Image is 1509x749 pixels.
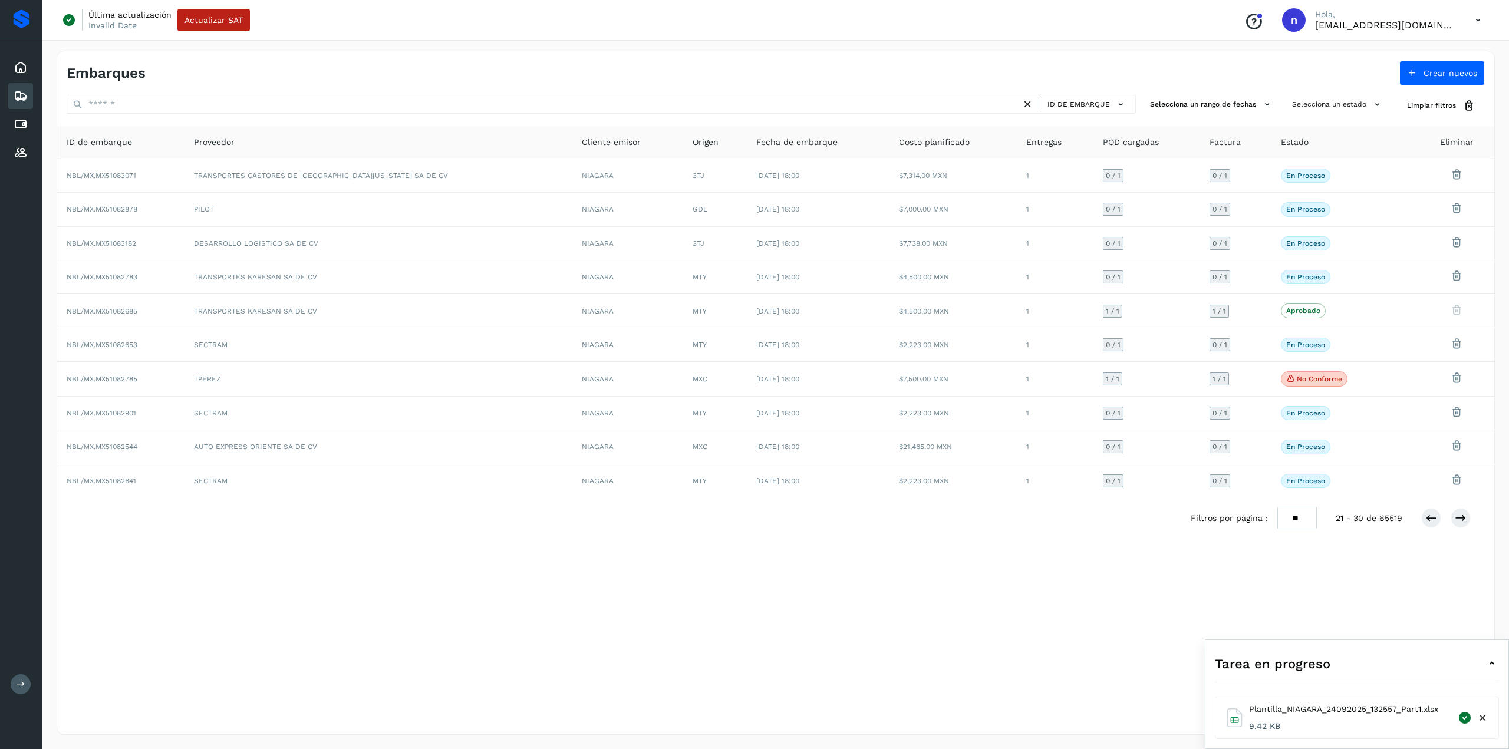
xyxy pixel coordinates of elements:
td: NIAGARA [572,227,683,260]
button: Crear nuevos [1399,61,1485,85]
td: TRANSPORTES CASTORES DE [GEOGRAPHIC_DATA][US_STATE] SA DE CV [184,159,572,193]
p: En proceso [1286,443,1325,451]
span: 0 / 1 [1106,341,1121,348]
span: 0 / 1 [1106,273,1121,281]
td: 1 [1017,397,1094,430]
td: SECTRAM [184,328,572,362]
td: MTY [683,294,747,328]
td: 1 [1017,362,1094,397]
p: Invalid Date [88,20,137,31]
span: NBL/MX.MX51082653 [67,341,137,349]
td: 1 [1017,464,1094,497]
p: En proceso [1286,341,1325,349]
td: 1 [1017,159,1094,193]
td: $2,223.00 MXN [889,397,1017,430]
span: Cliente emisor [582,136,641,149]
span: ID de embarque [67,136,132,149]
p: En proceso [1286,239,1325,248]
td: NIAGARA [572,362,683,397]
td: TPEREZ [184,362,572,397]
span: 0 / 1 [1106,172,1121,179]
span: Factura [1210,136,1241,149]
span: 1 / 1 [1213,375,1226,382]
td: 3TJ [683,227,747,260]
td: $7,314.00 MXN [889,159,1017,193]
span: NBL/MX.MX51083182 [67,239,136,248]
p: Hola, [1315,9,1457,19]
span: Filtros por página : [1191,512,1268,524]
div: Tarea en progreso [1215,649,1499,678]
td: TRANSPORTES KARESAN SA DE CV [184,260,572,294]
span: Eliminar [1440,136,1474,149]
span: NBL/MX.MX51082785 [67,375,137,383]
span: Tarea en progreso [1215,654,1330,674]
p: En proceso [1286,205,1325,213]
p: Aprobado [1286,306,1320,315]
div: Cuentas por pagar [8,111,33,137]
span: Fecha de embarque [756,136,838,149]
span: 1 / 1 [1106,375,1119,382]
td: DESARROLLO LOGISTICO SA DE CV [184,227,572,260]
td: MTY [683,328,747,362]
td: 1 [1017,227,1094,260]
td: NIAGARA [572,430,683,464]
span: ID de embarque [1047,99,1110,110]
span: Origen [693,136,719,149]
p: En proceso [1286,171,1325,180]
td: $7,500.00 MXN [889,362,1017,397]
td: $4,500.00 MXN [889,294,1017,328]
span: NBL/MX.MX51082641 [67,477,136,485]
div: Proveedores [8,140,33,166]
span: Proveedor [194,136,235,149]
div: Inicio [8,55,33,81]
span: [DATE] 18:00 [756,375,799,383]
span: [DATE] 18:00 [756,409,799,417]
td: 1 [1017,294,1094,328]
td: TRANSPORTES KARESAN SA DE CV [184,294,572,328]
td: MTY [683,260,747,294]
td: $4,500.00 MXN [889,260,1017,294]
span: 0 / 1 [1106,477,1121,484]
td: NIAGARA [572,397,683,430]
span: 0 / 1 [1106,410,1121,417]
span: [DATE] 18:00 [756,443,799,451]
td: MXC [683,362,747,397]
button: Actualizar SAT [177,9,250,31]
td: $21,465.00 MXN [889,430,1017,464]
span: 0 / 1 [1213,410,1227,417]
td: SECTRAM [184,464,572,497]
span: Entregas [1026,136,1062,149]
p: niagara+prod@solvento.mx [1315,19,1457,31]
td: NIAGARA [572,159,683,193]
span: 0 / 1 [1213,206,1227,213]
span: 1 / 1 [1106,308,1119,315]
td: SECTRAM [184,397,572,430]
span: [DATE] 18:00 [756,477,799,485]
td: $7,738.00 MXN [889,227,1017,260]
span: Limpiar filtros [1407,100,1456,111]
span: 9.42 KB [1249,720,1438,732]
span: 0 / 1 [1213,273,1227,281]
span: [DATE] 18:00 [756,239,799,248]
td: NIAGARA [572,464,683,497]
td: MXC [683,430,747,464]
button: Limpiar filtros [1398,95,1485,117]
td: MTY [683,397,747,430]
td: 3TJ [683,159,747,193]
td: AUTO EXPRESS ORIENTE SA DE CV [184,430,572,464]
span: 0 / 1 [1213,341,1227,348]
p: En proceso [1286,409,1325,417]
span: NBL/MX.MX51082901 [67,409,136,417]
td: 1 [1017,193,1094,226]
span: NBL/MX.MX51083071 [67,171,136,180]
span: NBL/MX.MX51082878 [67,205,137,213]
p: En proceso [1286,273,1325,281]
td: PILOT [184,193,572,226]
p: No conforme [1297,375,1342,383]
span: Actualizar SAT [184,16,243,24]
span: [DATE] 18:00 [756,307,799,315]
td: NIAGARA [572,193,683,226]
span: 0 / 1 [1106,240,1121,247]
button: Selecciona un rango de fechas [1145,95,1278,114]
td: $2,223.00 MXN [889,328,1017,362]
